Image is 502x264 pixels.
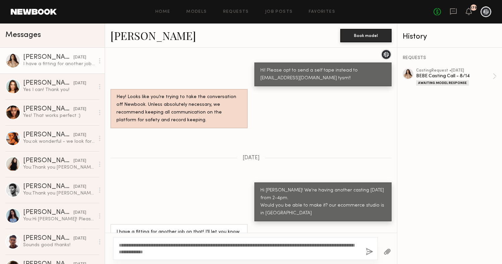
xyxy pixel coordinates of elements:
div: Hi [PERSON_NAME]! We're having another casting [DATE] from 2-4pm. Would you be able to make it? o... [260,187,386,218]
div: [PERSON_NAME] [23,158,73,164]
div: [DATE] [73,158,86,164]
div: I have a fitting for another job on that! I’ll let you know [DATE] when I get the schedule if I c... [116,228,242,244]
div: [PERSON_NAME] [23,235,73,242]
div: [DATE] [73,210,86,216]
div: [DATE] [73,80,86,87]
a: Favorites [309,10,335,14]
div: REQUESTS [403,56,497,60]
div: [DATE] [73,54,86,61]
div: [PERSON_NAME] [23,183,73,190]
div: Sounds good thanks! [23,242,95,248]
div: [PERSON_NAME] [23,209,73,216]
a: Book model [340,32,392,38]
div: 179 [470,6,477,10]
div: [DATE] [73,235,86,242]
div: [PERSON_NAME] [23,54,73,61]
div: [PERSON_NAME] [23,106,73,113]
div: I have a fitting for another job on that! I’ll let you know [DATE] when I get the schedule if I c... [23,61,95,67]
div: You: Thank you [PERSON_NAME]! We were glad to have you back again. Have a lovely weekend! [23,164,95,171]
span: Messages [5,31,41,39]
a: Job Posts [265,10,293,14]
div: [DATE] [73,184,86,190]
div: You: ok wonderful - we look forward to having you [23,138,95,145]
a: Models [186,10,207,14]
div: Awaiting Model Response [416,80,469,86]
div: BEBE Casting Call - 8/14 [416,73,493,79]
a: castingRequest •[DATE]BEBE Casting Call - 8/14Awaiting Model Response [416,69,497,86]
div: Yes! That works perfect :) [23,113,95,119]
div: You: Thank you [PERSON_NAME]! [23,190,95,196]
div: [PERSON_NAME] [23,80,73,87]
div: casting Request • [DATE] [416,69,493,73]
div: [DATE] [73,132,86,138]
button: Book model [340,29,392,42]
div: Yes I can! Thank you! [23,87,95,93]
div: [PERSON_NAME] [23,132,73,138]
div: Hey! Looks like you’re trying to take the conversation off Newbook. Unless absolutely necessary, ... [116,93,242,124]
div: Hi! Please opt to send a self tape instead to [EMAIL_ADDRESS][DOMAIN_NAME] tysm!! [260,67,386,82]
a: [PERSON_NAME] [110,28,196,43]
div: History [403,33,497,41]
div: [DATE] [73,106,86,113]
a: Requests [223,10,249,14]
div: You: Hi [PERSON_NAME]! Please see the casting details attached if and let us know if you are able... [23,216,95,222]
a: Home [155,10,170,14]
span: [DATE] [243,155,260,161]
